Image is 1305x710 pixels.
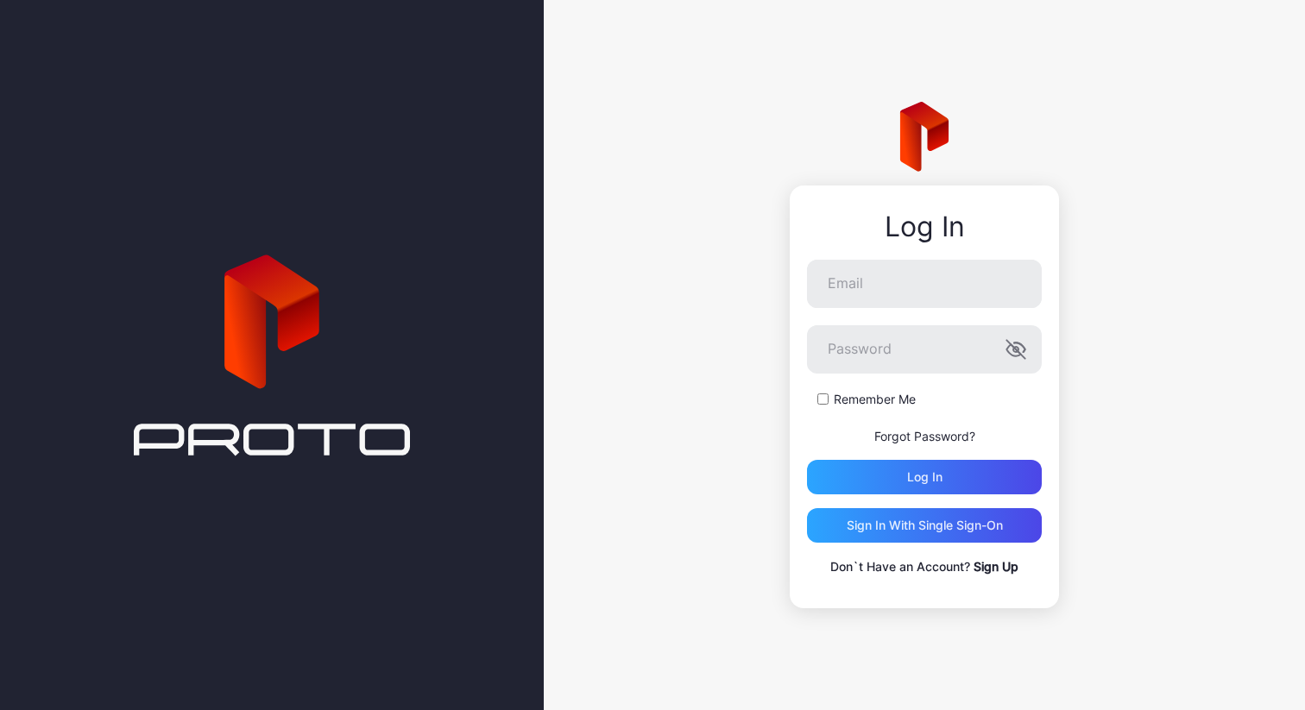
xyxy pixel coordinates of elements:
[1006,339,1026,360] button: Password
[834,391,916,408] label: Remember Me
[807,260,1042,308] input: Email
[974,559,1018,574] a: Sign Up
[807,460,1042,494] button: Log in
[807,508,1042,543] button: Sign in With Single Sign-On
[874,429,975,443] a: Forgot Password?
[807,325,1042,374] input: Password
[807,211,1042,242] div: Log In
[847,518,1003,532] div: Sign in With Single Sign-On
[907,470,942,484] div: Log in
[807,556,1042,577] p: Don`t Have an Account?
